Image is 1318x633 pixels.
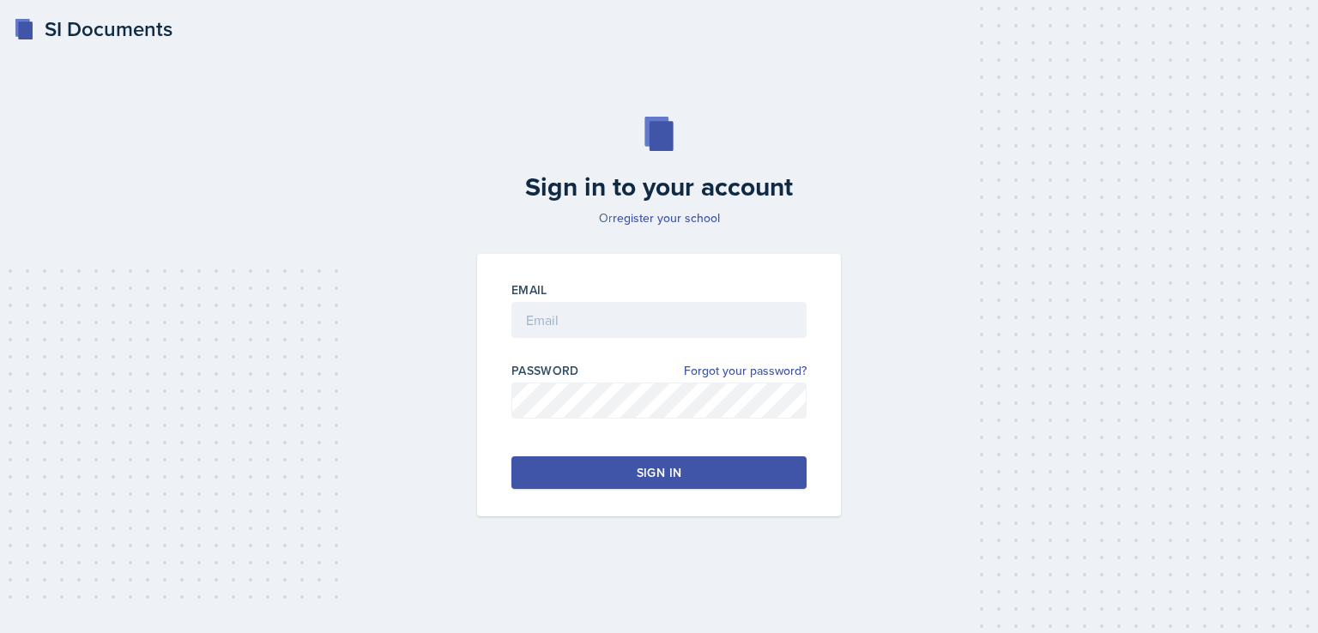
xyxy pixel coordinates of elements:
p: Or [467,209,851,226]
a: SI Documents [14,14,172,45]
button: Sign in [511,456,807,489]
label: Email [511,281,547,298]
div: Sign in [637,464,681,481]
input: Email [511,302,807,338]
label: Password [511,362,579,379]
a: register your school [613,209,720,226]
a: Forgot your password? [684,362,807,380]
h2: Sign in to your account [467,172,851,202]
